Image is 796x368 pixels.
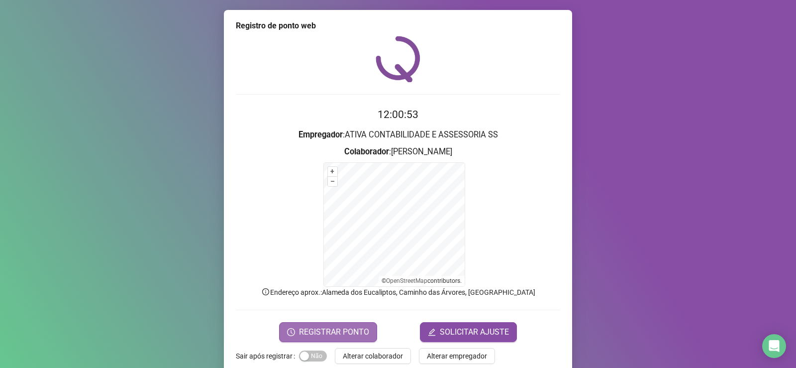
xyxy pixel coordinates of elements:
p: Endereço aprox. : Alameda dos Eucaliptos, Caminho das Árvores, [GEOGRAPHIC_DATA] [236,287,560,298]
button: – [328,177,337,186]
div: Registro de ponto web [236,20,560,32]
button: REGISTRAR PONTO [279,322,377,342]
span: REGISTRAR PONTO [299,326,369,338]
span: SOLICITAR AJUSTE [440,326,509,338]
span: clock-circle [287,328,295,336]
button: Alterar empregador [419,348,495,364]
time: 12:00:53 [378,109,418,121]
li: © contributors. [382,277,462,284]
span: info-circle [261,287,270,296]
button: + [328,167,337,176]
h3: : ATIVA CONTABILIDADE E ASSESSORIA SS [236,128,560,141]
label: Sair após registrar [236,348,299,364]
span: edit [428,328,436,336]
div: Open Intercom Messenger [762,334,786,358]
button: editSOLICITAR AJUSTE [420,322,517,342]
a: OpenStreetMap [386,277,427,284]
button: Alterar colaborador [335,348,411,364]
img: QRPoint [376,36,420,82]
strong: Colaborador [344,147,389,156]
span: Alterar colaborador [343,351,403,362]
strong: Empregador [298,130,343,139]
span: Alterar empregador [427,351,487,362]
h3: : [PERSON_NAME] [236,145,560,158]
